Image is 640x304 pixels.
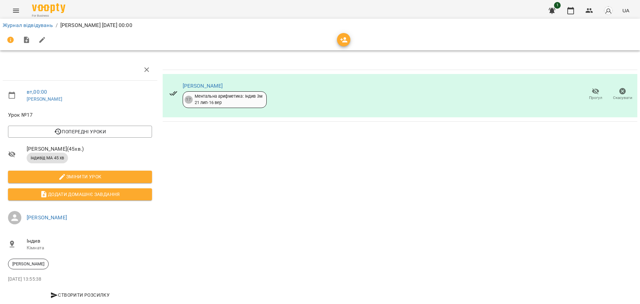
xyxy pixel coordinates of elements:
div: Ментальна арифметика: Індив 3м 21 лип - 16 вер [195,93,262,106]
button: Змінити урок [8,171,152,183]
p: [PERSON_NAME] [DATE] 00:00 [60,21,132,29]
span: Змінити урок [13,173,147,181]
button: Прогул [582,85,609,104]
p: Кімната [27,245,152,251]
p: [DATE] 13:55:38 [8,276,152,283]
span: Індив [27,237,152,245]
div: 17 [185,96,193,104]
a: Журнал відвідувань [3,22,53,28]
span: Прогул [589,95,602,101]
button: UA [620,4,632,17]
a: [PERSON_NAME] [183,83,223,89]
nav: breadcrumb [3,21,637,29]
a: [PERSON_NAME] [27,96,62,102]
span: Додати домашнє завдання [13,190,147,198]
div: [PERSON_NAME] [8,259,49,269]
img: avatar_s.png [604,6,613,15]
span: [PERSON_NAME] ( 45 хв. ) [27,145,152,153]
button: Попередні уроки [8,126,152,138]
span: Скасувати [613,95,632,101]
span: Урок №17 [8,111,152,119]
button: Menu [8,3,24,19]
span: Попередні уроки [13,128,147,136]
button: Створити розсилку [8,289,152,301]
span: For Business [32,14,65,18]
li: / [56,21,58,29]
img: Voopty Logo [32,3,65,13]
button: Додати домашнє завдання [8,188,152,200]
span: 1 [554,2,561,9]
span: [PERSON_NAME] [8,261,48,267]
a: вт , 00:00 [27,89,47,95]
span: UA [622,7,629,14]
span: Створити розсилку [11,291,149,299]
a: [PERSON_NAME] [27,214,67,221]
span: індивід МА 45 хв [27,155,68,161]
button: Скасувати [609,85,636,104]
